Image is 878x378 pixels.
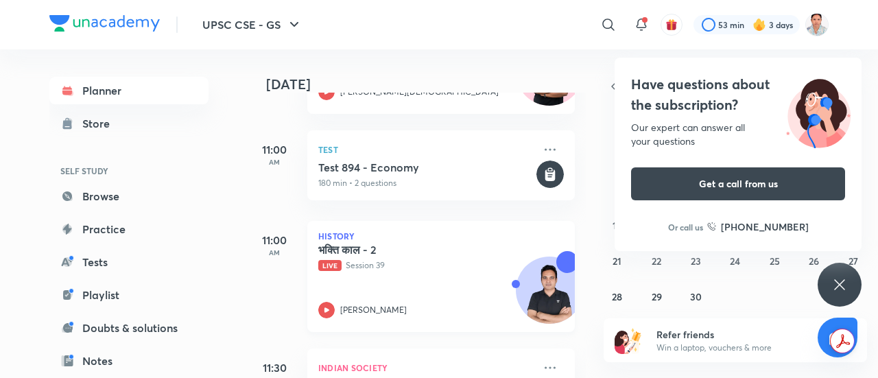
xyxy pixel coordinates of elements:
[721,220,809,234] h6: [PHONE_NUMBER]
[652,255,661,268] abbr: September 22, 2025
[645,250,667,272] button: September 22, 2025
[752,18,766,32] img: streak
[631,121,845,148] div: Our expert can answer all your questions
[724,250,746,272] button: September 24, 2025
[652,290,662,303] abbr: September 29, 2025
[49,15,160,32] img: Company Logo
[318,359,534,376] p: Indian Society
[318,161,534,174] h5: Test 894 - Economy
[247,248,302,257] p: AM
[247,158,302,166] p: AM
[49,347,209,375] a: Notes
[613,219,622,232] abbr: September 14, 2025
[318,259,534,272] p: Session 39
[803,250,825,272] button: September 26, 2025
[849,255,858,268] abbr: September 27, 2025
[656,327,825,342] h6: Refer friends
[340,304,407,316] p: [PERSON_NAME]
[707,220,809,234] a: [PHONE_NUMBER]
[730,255,740,268] abbr: September 24, 2025
[805,13,829,36] img: poonam kumari
[318,260,342,271] span: Live
[606,214,628,236] button: September 14, 2025
[775,74,862,148] img: ttu_illustration_new.svg
[49,77,209,104] a: Planner
[517,264,582,330] img: Avatar
[613,255,621,268] abbr: September 21, 2025
[685,285,707,307] button: September 30, 2025
[247,141,302,158] h5: 11:00
[763,250,785,272] button: September 25, 2025
[631,167,845,200] button: Get a call from us
[82,115,118,132] div: Store
[612,290,622,303] abbr: September 28, 2025
[318,243,489,257] h5: भक्ति काल - 2
[49,281,209,309] a: Playlist
[49,110,209,137] a: Store
[809,255,819,268] abbr: September 26, 2025
[656,342,825,354] p: Win a laptop, vouchers & more
[247,359,302,376] h5: 11:30
[49,15,160,35] a: Company Logo
[770,255,780,268] abbr: September 25, 2025
[318,141,534,158] p: Test
[631,74,845,115] h4: Have questions about the subscription?
[842,250,864,272] button: September 27, 2025
[266,76,589,93] h4: [DATE]
[606,178,628,200] button: September 7, 2025
[318,232,564,240] p: History
[690,290,702,303] abbr: September 30, 2025
[49,159,209,182] h6: SELF STUDY
[661,14,683,36] button: avatar
[49,314,209,342] a: Doubts & solutions
[665,19,678,31] img: avatar
[318,177,534,189] p: 180 min • 2 questions
[49,215,209,243] a: Practice
[606,250,628,272] button: September 21, 2025
[685,250,707,272] button: September 23, 2025
[49,182,209,210] a: Browse
[615,327,642,354] img: referral
[668,221,703,233] p: Or call us
[194,11,311,38] button: UPSC CSE - GS
[691,255,701,268] abbr: September 23, 2025
[247,232,302,248] h5: 11:00
[49,248,209,276] a: Tests
[645,285,667,307] button: September 29, 2025
[606,285,628,307] button: September 28, 2025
